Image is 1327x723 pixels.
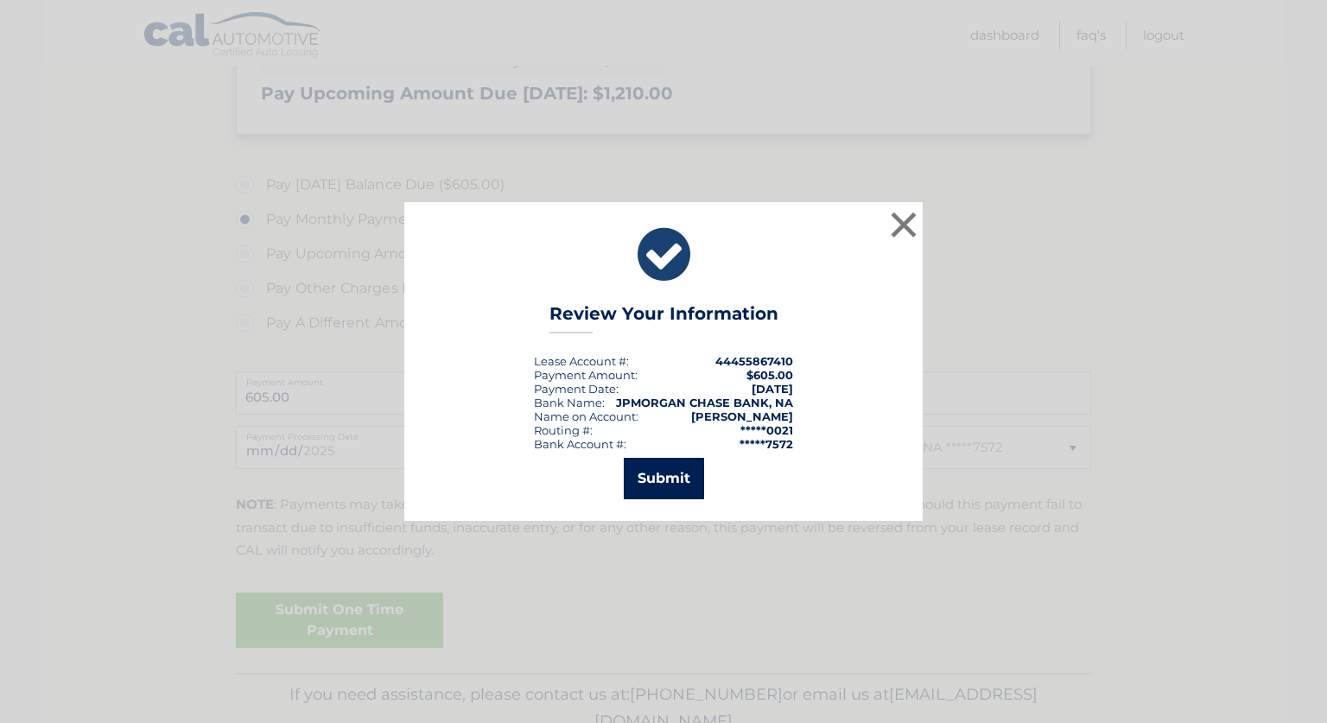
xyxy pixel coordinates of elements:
h3: Review Your Information [549,303,778,333]
button: × [886,207,921,242]
button: Submit [624,458,704,499]
span: $605.00 [746,368,793,382]
div: Lease Account #: [534,354,629,368]
div: Name on Account: [534,409,638,423]
span: [DATE] [752,382,793,396]
div: Bank Account #: [534,437,626,451]
strong: [PERSON_NAME] [691,409,793,423]
strong: 44455867410 [715,354,793,368]
div: Bank Name: [534,396,605,409]
strong: JPMORGAN CHASE BANK, NA [616,396,793,409]
span: Payment Date [534,382,616,396]
div: : [534,382,619,396]
div: Routing #: [534,423,593,437]
div: Payment Amount: [534,368,638,382]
